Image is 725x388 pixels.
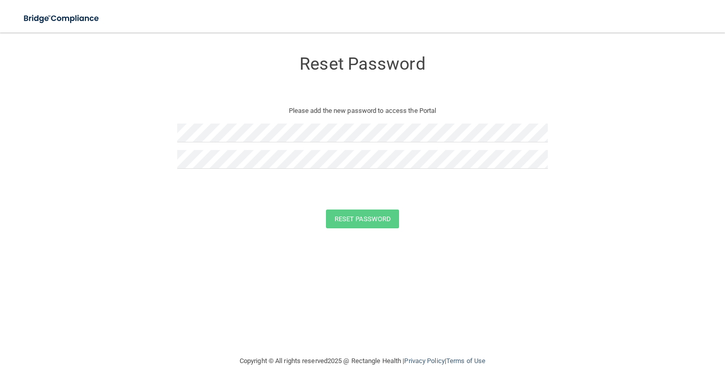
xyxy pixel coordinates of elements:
[326,210,399,228] button: Reset Password
[446,357,485,365] a: Terms of Use
[185,105,540,117] p: Please add the new password to access the Portal
[177,345,548,377] div: Copyright © All rights reserved 2025 @ Rectangle Health | |
[404,357,444,365] a: Privacy Policy
[177,54,548,73] h3: Reset Password
[15,8,109,29] img: bridge_compliance_login_screen.278c3ca4.svg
